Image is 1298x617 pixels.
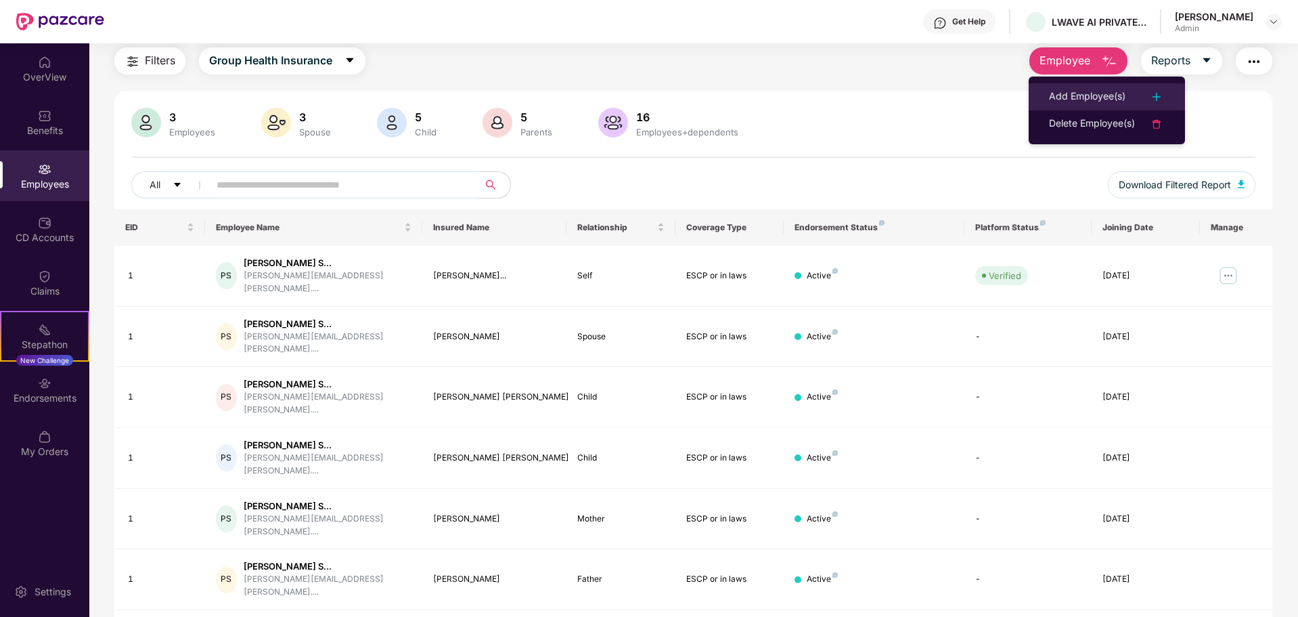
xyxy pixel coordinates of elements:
[216,323,237,350] div: PS
[1052,16,1146,28] div: LWAVE AI PRIVATE LIMITED
[128,270,194,282] div: 1
[633,110,741,124] div: 16
[477,179,503,190] span: search
[1148,116,1165,132] img: svg+xml;base64,PHN2ZyB4bWxucz0iaHR0cDovL3d3dy53My5vcmcvMjAwMC9zdmciIHdpZHRoPSIyNCIgaGVpZ2h0PSIyNC...
[244,331,411,356] div: [PERSON_NAME][EMAIL_ADDRESS][PERSON_NAME]....
[686,270,773,282] div: ESCP or in laws
[1101,54,1117,70] img: svg+xml;base64,PHN2ZyB4bWxucz0iaHR0cDovL3d3dy53My5vcmcvMjAwMC9zdmciIHhtbG5zOnhsaW5rPSJodHRwOi8vd3...
[577,331,664,343] div: Spouse
[832,389,838,395] img: svg+xml;base64,PHN2ZyB4bWxucz0iaHR0cDovL3d3dy53My5vcmcvMjAwMC9zdmciIHdpZHRoPSI4IiBoZWlnaHQ9IjgiIH...
[30,585,75,599] div: Settings
[244,439,411,452] div: [PERSON_NAME] S...
[1201,55,1212,67] span: caret-down
[964,549,1091,610] td: -
[125,222,184,233] span: EID
[244,573,411,599] div: [PERSON_NAME][EMAIL_ADDRESS][PERSON_NAME]....
[1148,89,1165,105] img: svg+xml;base64,PHN2ZyB4bWxucz0iaHR0cDovL3d3dy53My5vcmcvMjAwMC9zdmciIHdpZHRoPSIyNCIgaGVpZ2h0PSIyNC...
[38,216,51,230] img: svg+xml;base64,PHN2ZyBpZD0iQ0RfQWNjb3VudHMiIGRhdGEtbmFtZT0iQ0QgQWNjb3VudHMiIHhtbG5zPSJodHRwOi8vd3...
[216,222,401,233] span: Employee Name
[1029,47,1127,75] button: Employee
[114,209,205,246] th: EID
[166,127,218,137] div: Employees
[38,323,51,337] img: svg+xml;base64,PHN2ZyB4bWxucz0iaHR0cDovL3d3dy53My5vcmcvMjAwMC9zdmciIHdpZHRoPSIyMSIgaGVpZ2h0PSIyMC...
[244,257,411,270] div: [PERSON_NAME] S...
[807,391,838,404] div: Active
[38,56,51,69] img: svg+xml;base64,PHN2ZyBpZD0iSG9tZSIgeG1sbnM9Imh0dHA6Ly93d3cudzMub3JnLzIwMDAvc3ZnIiB3aWR0aD0iMjAiIG...
[1102,331,1189,343] div: [DATE]
[296,110,334,124] div: 3
[989,269,1021,282] div: Verified
[807,452,838,465] div: Active
[244,378,411,391] div: [PERSON_NAME] S...
[1102,573,1189,586] div: [DATE]
[1268,16,1279,27] img: svg+xml;base64,PHN2ZyBpZD0iRHJvcGRvd24tMzJ4MzIiIHhtbG5zPSJodHRwOi8vd3d3LnczLm9yZy8yMDAwL3N2ZyIgd2...
[577,513,664,526] div: Mother
[38,430,51,444] img: svg+xml;base64,PHN2ZyBpZD0iTXlfT3JkZXJzIiBkYXRhLW5hbWU9Ik15IE9yZGVycyIgeG1sbnM9Imh0dHA6Ly93d3cudz...
[128,452,194,465] div: 1
[1102,452,1189,465] div: [DATE]
[1141,47,1222,75] button: Reportscaret-down
[686,452,773,465] div: ESCP or in laws
[1,338,88,352] div: Stepathon
[131,171,214,198] button: Allcaret-down
[1040,220,1046,226] img: svg+xml;base64,PHN2ZyB4bWxucz0iaHR0cDovL3d3dy53My5vcmcvMjAwMC9zdmciIHdpZHRoPSI4IiBoZWlnaHQ9IjgiIH...
[1246,54,1262,70] img: svg+xml;base64,PHN2ZyB4bWxucz0iaHR0cDovL3d3dy53My5vcmcvMjAwMC9zdmciIHdpZHRoPSIyNCIgaGVpZ2h0PSIyNC...
[1049,116,1135,132] div: Delete Employee(s)
[433,513,556,526] div: [PERSON_NAME]
[577,391,664,404] div: Child
[16,355,73,366] div: New Challenge
[633,127,741,137] div: Employees+dependents
[807,270,838,282] div: Active
[145,52,175,69] span: Filters
[433,391,556,404] div: [PERSON_NAME] [PERSON_NAME]
[216,444,237,471] div: PS
[964,307,1091,368] td: -
[150,177,160,192] span: All
[412,127,439,137] div: Child
[433,573,556,586] div: [PERSON_NAME]
[518,127,555,137] div: Parents
[128,331,194,343] div: 1
[1108,171,1255,198] button: Download Filtered Report
[216,262,237,289] div: PS
[166,110,218,124] div: 3
[964,489,1091,550] td: -
[244,318,411,331] div: [PERSON_NAME] S...
[566,209,675,246] th: Relationship
[296,127,334,137] div: Spouse
[173,180,182,191] span: caret-down
[964,367,1091,428] td: -
[477,171,511,198] button: search
[952,16,985,27] div: Get Help
[128,573,194,586] div: 1
[209,52,332,69] span: Group Health Insurance
[675,209,784,246] th: Coverage Type
[832,329,838,335] img: svg+xml;base64,PHN2ZyB4bWxucz0iaHR0cDovL3d3dy53My5vcmcvMjAwMC9zdmciIHdpZHRoPSI4IiBoZWlnaHQ9IjgiIH...
[1092,209,1200,246] th: Joining Date
[128,513,194,526] div: 1
[686,391,773,404] div: ESCP or in laws
[131,108,161,137] img: svg+xml;base64,PHN2ZyB4bWxucz0iaHR0cDovL3d3dy53My5vcmcvMjAwMC9zdmciIHhtbG5zOnhsaW5rPSJodHRwOi8vd3...
[377,108,407,137] img: svg+xml;base64,PHN2ZyB4bWxucz0iaHR0cDovL3d3dy53My5vcmcvMjAwMC9zdmciIHhtbG5zOnhsaW5rPSJodHRwOi8vd3...
[577,270,664,282] div: Self
[433,331,556,343] div: [PERSON_NAME]
[1175,10,1253,23] div: [PERSON_NAME]
[1102,391,1189,404] div: [DATE]
[38,377,51,390] img: svg+xml;base64,PHN2ZyBpZD0iRW5kb3JzZW1lbnRzIiB4bWxucz0iaHR0cDovL3d3dy53My5vcmcvMjAwMC9zdmciIHdpZH...
[1200,209,1272,246] th: Manage
[1049,89,1125,105] div: Add Employee(s)
[38,163,51,176] img: svg+xml;base64,PHN2ZyBpZD0iRW1wbG95ZWVzIiB4bWxucz0iaHR0cDovL3d3dy53My5vcmcvMjAwMC9zdmciIHdpZHRoPS...
[216,384,237,411] div: PS
[38,270,51,283] img: svg+xml;base64,PHN2ZyBpZD0iQ2xhaW0iIHhtbG5zPSJodHRwOi8vd3d3LnczLm9yZy8yMDAwL3N2ZyIgd2lkdGg9IjIwIi...
[38,109,51,123] img: svg+xml;base64,PHN2ZyBpZD0iQmVuZWZpdHMiIHhtbG5zPSJodHRwOi8vd3d3LnczLm9yZy8yMDAwL3N2ZyIgd2lkdGg9Ij...
[433,270,556,282] div: [PERSON_NAME]...
[577,222,654,233] span: Relationship
[1238,180,1245,188] img: svg+xml;base64,PHN2ZyB4bWxucz0iaHR0cDovL3d3dy53My5vcmcvMjAwMC9zdmciIHhtbG5zOnhsaW5rPSJodHRwOi8vd3...
[807,573,838,586] div: Active
[244,560,411,573] div: [PERSON_NAME] S...
[216,505,237,532] div: PS
[832,450,838,456] img: svg+xml;base64,PHN2ZyB4bWxucz0iaHR0cDovL3d3dy53My5vcmcvMjAwMC9zdmciIHdpZHRoPSI4IiBoZWlnaHQ9IjgiIH...
[1102,513,1189,526] div: [DATE]
[422,209,567,246] th: Insured Name
[795,222,954,233] div: Endorsement Status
